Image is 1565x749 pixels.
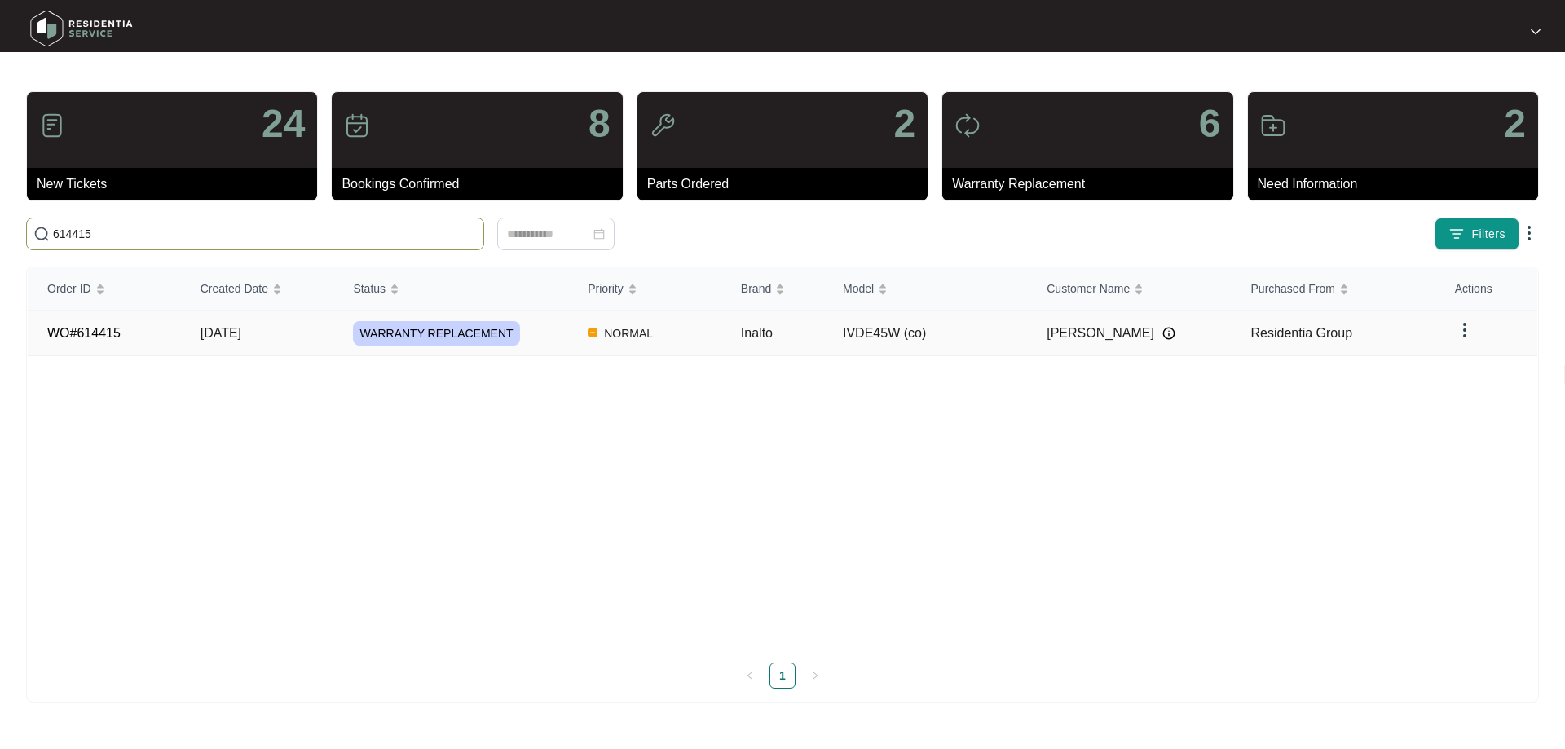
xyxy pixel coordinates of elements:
button: right [802,663,828,689]
th: Customer Name [1027,267,1231,311]
li: Previous Page [737,663,763,689]
th: Priority [568,267,721,311]
img: icon [39,112,65,139]
p: 2 [1504,104,1526,143]
p: New Tickets [37,174,317,194]
img: icon [344,112,370,139]
img: residentia service logo [24,4,139,53]
span: WARRANTY REPLACEMENT [353,321,519,346]
span: Order ID [47,280,91,297]
p: Bookings Confirmed [342,174,622,194]
img: dropdown arrow [1455,320,1475,340]
span: Filters [1471,226,1505,243]
span: Created Date [201,280,268,297]
img: dropdown arrow [1531,28,1541,36]
th: Purchased From [1232,267,1435,311]
span: Status [353,280,386,297]
span: Model [843,280,874,297]
img: icon [1260,112,1286,139]
span: left [745,671,755,681]
a: WO#614415 [47,326,121,340]
span: Residentia Group [1251,326,1353,340]
span: right [810,671,820,681]
th: Status [333,267,568,311]
input: Search by Order Id, Assignee Name, Customer Name, Brand and Model [53,225,477,243]
span: Priority [588,280,624,297]
li: 1 [769,663,796,689]
span: [DATE] [201,326,241,340]
img: Vercel Logo [588,328,597,337]
img: search-icon [33,226,50,242]
button: filter iconFilters [1435,218,1519,250]
span: Customer Name [1047,280,1130,297]
p: 24 [262,104,305,143]
p: 6 [1199,104,1221,143]
th: Brand [721,267,823,311]
th: Created Date [181,267,334,311]
p: Parts Ordered [647,174,928,194]
p: Warranty Replacement [952,174,1232,194]
button: left [737,663,763,689]
li: Next Page [802,663,828,689]
span: [PERSON_NAME] [1047,324,1154,343]
img: dropdown arrow [1519,223,1539,243]
img: filter icon [1448,226,1465,242]
span: Purchased From [1251,280,1335,297]
img: icon [954,112,981,139]
th: Model [823,267,1027,311]
span: NORMAL [597,324,659,343]
span: Inalto [741,326,773,340]
a: 1 [770,663,795,688]
th: Actions [1435,267,1537,311]
p: Need Information [1258,174,1538,194]
img: Info icon [1162,327,1175,340]
p: 8 [589,104,611,143]
td: IVDE45W (co) [823,311,1027,356]
img: icon [650,112,676,139]
th: Order ID [28,267,181,311]
p: 2 [893,104,915,143]
span: Brand [741,280,771,297]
